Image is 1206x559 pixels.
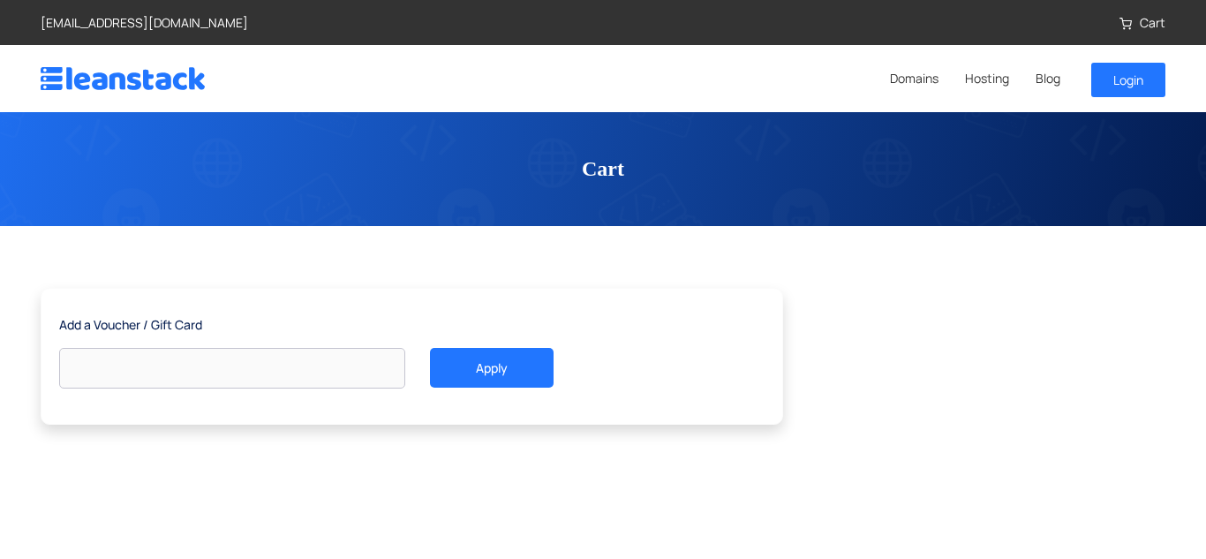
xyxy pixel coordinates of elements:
button: Apply [430,348,554,388]
p: Add a Voucher / Gift Card [59,315,765,334]
a: Blog [1022,67,1074,89]
a: Domains [877,67,952,89]
a: [EMAIL_ADDRESS][DOMAIN_NAME] [41,14,248,31]
a: Hosting [952,67,1022,89]
h3: Cart [41,156,1165,182]
a: Login [1091,63,1165,97]
a: Cart [1119,14,1165,31]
